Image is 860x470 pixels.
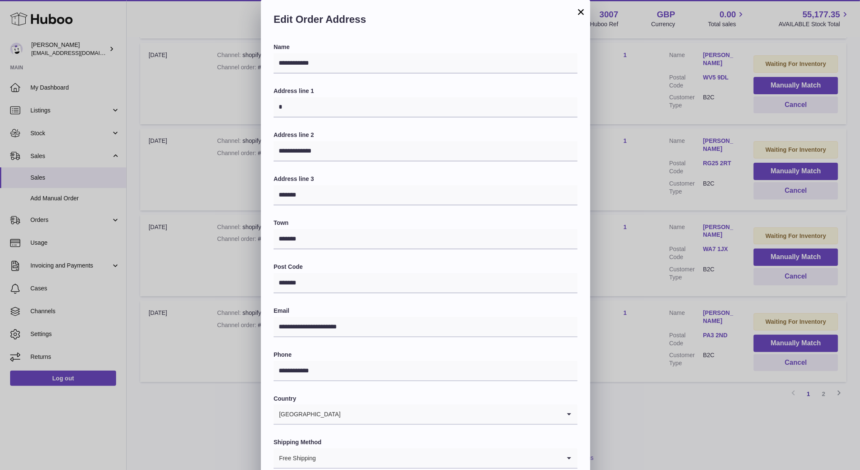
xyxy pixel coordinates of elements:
label: Post Code [274,263,578,271]
label: Country [274,395,578,403]
span: [GEOGRAPHIC_DATA] [274,404,341,424]
label: Address line 1 [274,87,578,95]
span: Free Shipping [274,448,316,468]
h2: Edit Order Address [274,13,578,30]
label: Shipping Method [274,438,578,446]
div: Search for option [274,404,578,425]
div: Search for option [274,448,578,469]
label: Phone [274,351,578,359]
button: × [576,7,586,17]
input: Search for option [316,448,561,468]
label: Email [274,307,578,315]
label: Name [274,43,578,51]
label: Address line 3 [274,175,578,183]
label: Address line 2 [274,131,578,139]
input: Search for option [341,404,561,424]
label: Town [274,219,578,227]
